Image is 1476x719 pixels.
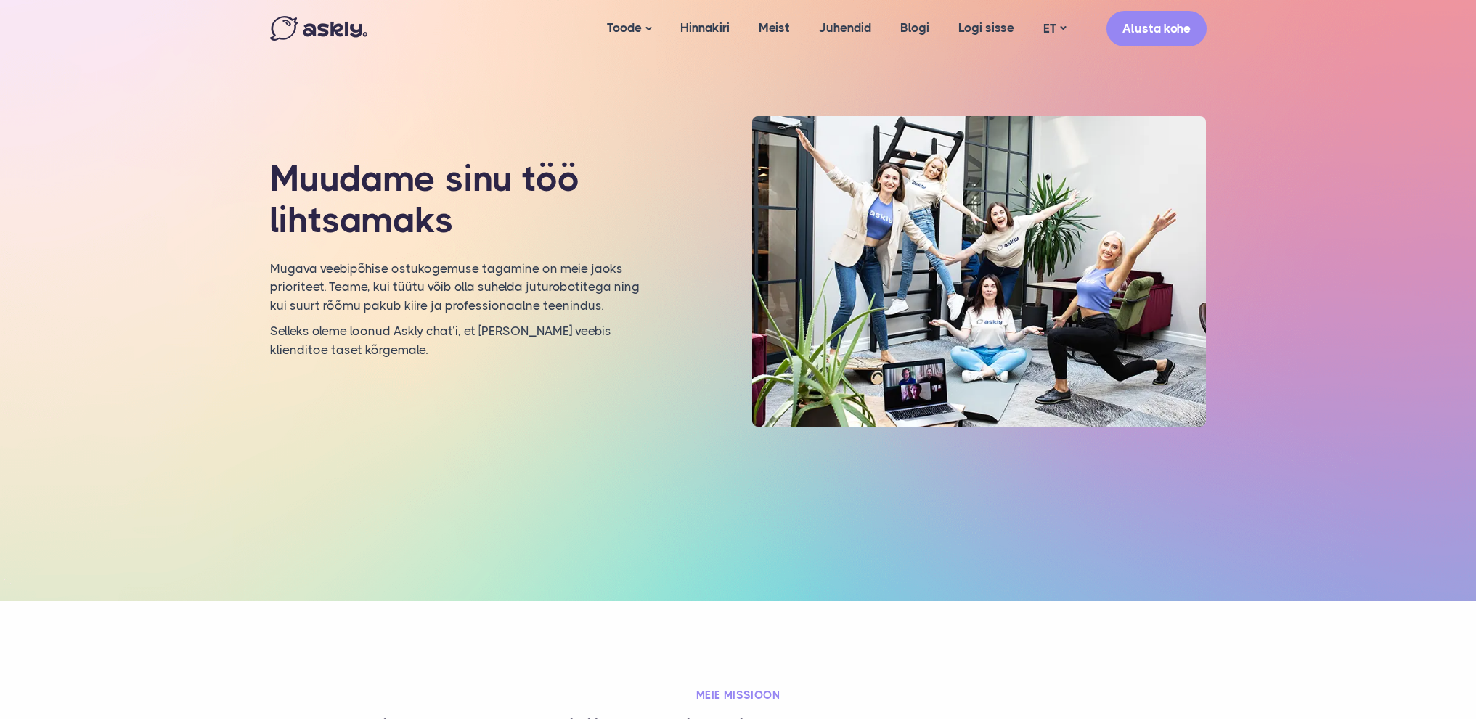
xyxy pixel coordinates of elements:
p: Mugava veebipõhise ostukogemuse tagamine on meie jaoks prioriteet. Teame, kui tüütu võib olla suh... [270,260,643,316]
img: Askly [270,16,367,41]
p: Selleks oleme loonud Askly chat’i, et [PERSON_NAME] veebis klienditoe taset kõrgemale. [270,322,643,359]
a: Alusta kohe [1106,11,1207,46]
a: ET [1029,18,1080,39]
h2: Meie missioon [350,688,1127,702]
h1: Muudame sinu töö lihtsamaks [270,158,643,242]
